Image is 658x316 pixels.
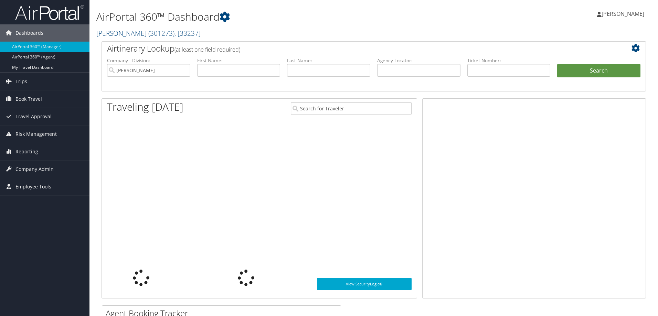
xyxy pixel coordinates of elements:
[96,29,201,38] a: [PERSON_NAME]
[597,3,651,24] a: [PERSON_NAME]
[15,24,43,42] span: Dashboards
[467,57,551,64] label: Ticket Number:
[602,10,644,18] span: [PERSON_NAME]
[148,29,174,38] span: ( 301273 )
[15,178,51,195] span: Employee Tools
[15,73,27,90] span: Trips
[291,102,412,115] input: Search for Traveler
[557,64,640,78] button: Search
[174,46,240,53] span: (at least one field required)
[15,4,84,21] img: airportal-logo.png
[96,10,466,24] h1: AirPortal 360™ Dashboard
[377,57,460,64] label: Agency Locator:
[107,100,183,114] h1: Traveling [DATE]
[107,57,190,64] label: Company - Division:
[15,90,42,108] span: Book Travel
[197,57,280,64] label: First Name:
[15,126,57,143] span: Risk Management
[317,278,412,290] a: View SecurityLogic®
[15,161,54,178] span: Company Admin
[15,143,38,160] span: Reporting
[287,57,370,64] label: Last Name:
[174,29,201,38] span: , [ 33237 ]
[107,43,595,54] h2: Airtinerary Lookup
[15,108,52,125] span: Travel Approval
